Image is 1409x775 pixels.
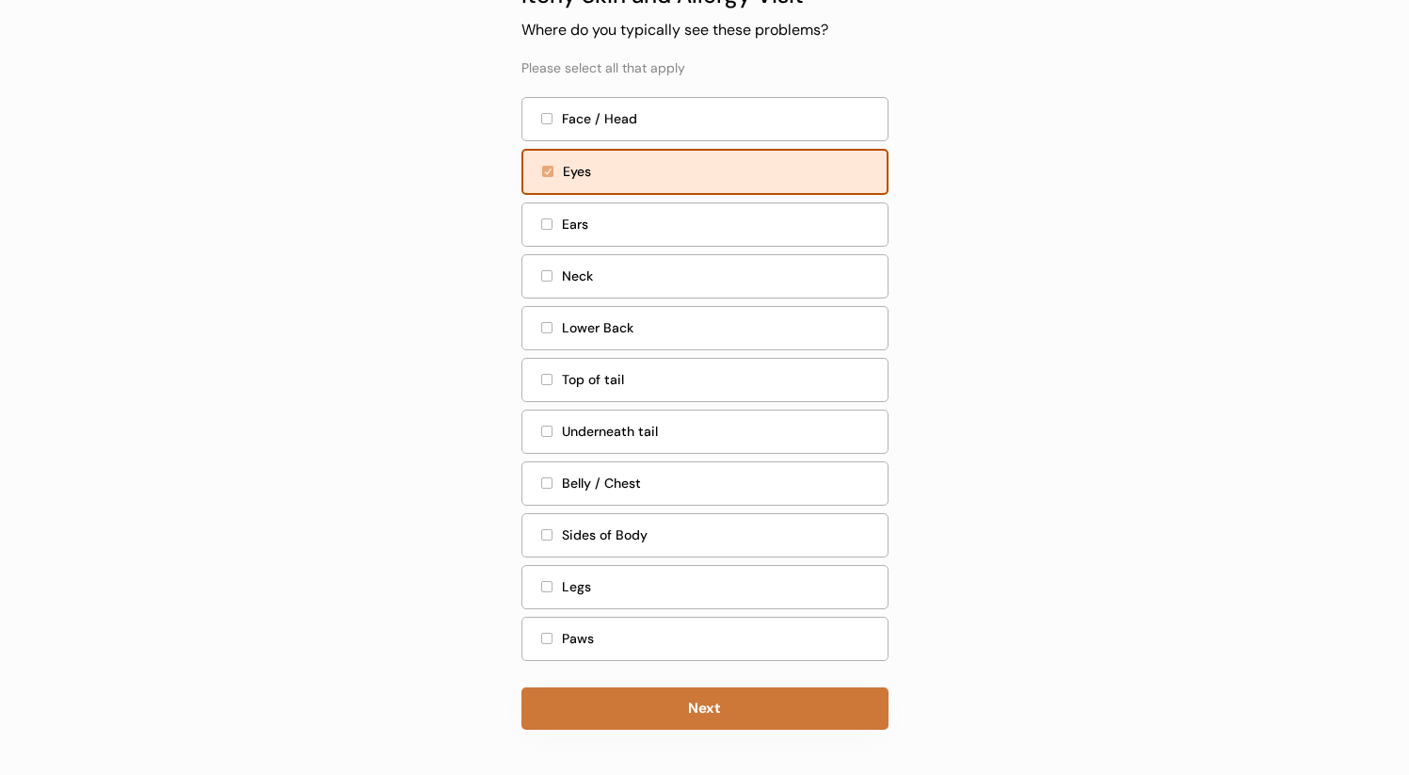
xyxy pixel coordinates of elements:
div: Ears [562,215,876,234]
button: Next [521,687,889,730]
div: Paws [562,629,876,649]
div: Lower Back [562,318,876,338]
div: Underneath tail [562,422,876,442]
div: Face / Head [562,109,876,129]
div: Belly / Chest [562,474,876,493]
div: Sides of Body [562,525,876,545]
div: Legs [562,577,876,597]
div: Where do you typically see these problems? [521,20,828,40]
div: Eyes [563,162,875,182]
div: Top of tail [562,370,876,390]
div: Please select all that apply [521,59,685,78]
div: Neck [562,266,876,286]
